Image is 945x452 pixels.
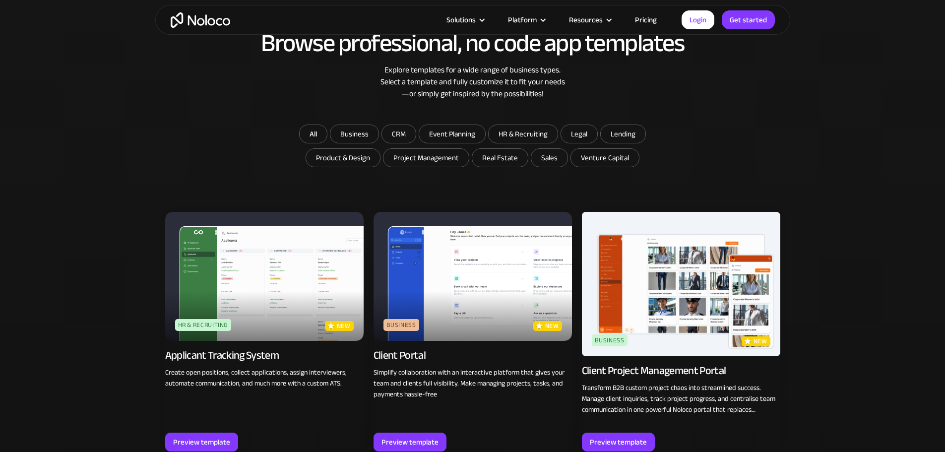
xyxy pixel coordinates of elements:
div: Business [383,319,419,331]
div: Preview template [381,436,439,449]
a: BusinessnewClient PortalSimplify collaboration with an interactive platform that gives your team ... [374,212,572,452]
div: Platform [508,13,537,26]
p: Transform B2B custom project chaos into streamlined success. Manage client inquiries, track proje... [582,383,780,415]
a: Pricing [623,13,669,26]
div: Applicant Tracking System [165,348,279,362]
div: Resources [569,13,603,26]
form: Email Form [274,125,671,170]
a: Get started [722,10,775,29]
p: Simplify collaboration with an interactive platform that gives your team and clients full visibil... [374,367,572,400]
div: HR & Recruiting [175,319,232,331]
div: Solutions [434,13,496,26]
div: Client Portal [374,348,426,362]
div: Resources [557,13,623,26]
div: Preview template [590,436,647,449]
div: Platform [496,13,557,26]
a: Login [682,10,714,29]
div: Client Project Management Portal [582,364,726,378]
p: new [754,336,767,346]
a: All [299,125,327,143]
p: new [545,321,559,331]
h2: Browse professional, no code app templates [165,30,780,57]
a: HR & RecruitingnewApplicant Tracking SystemCreate open positions, collect applications, assign in... [165,212,364,452]
p: Create open positions, collect applications, assign interviewers, automate communication, and muc... [165,367,364,389]
a: home [171,12,230,28]
div: Solutions [446,13,476,26]
a: BusinessnewClient Project Management PortalTransform B2B custom project chaos into streamlined su... [582,212,780,452]
div: Preview template [173,436,230,449]
div: Explore templates for a wide range of business types. Select a template and fully customize it to... [165,64,780,100]
div: Business [592,334,628,346]
p: new [337,321,351,331]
